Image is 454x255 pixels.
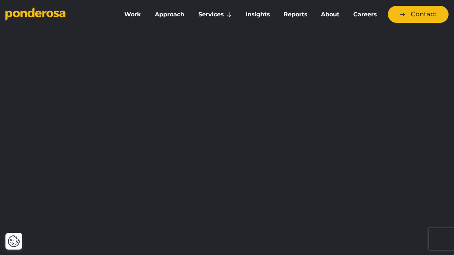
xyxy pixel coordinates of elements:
a: Approach [149,7,190,22]
a: About [316,7,345,22]
a: Work [119,7,146,22]
a: Reports [278,7,313,22]
a: Contact [388,6,449,23]
a: Careers [348,7,382,22]
a: Go to homepage [5,7,108,22]
img: Revisit consent button [8,235,20,247]
a: Insights [240,7,275,22]
button: Cookie Settings [8,235,20,247]
a: Services [193,7,237,22]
